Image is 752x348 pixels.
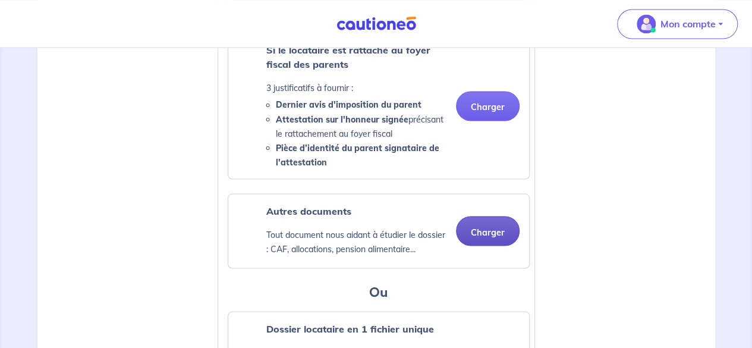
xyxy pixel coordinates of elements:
[660,17,716,31] p: Mon compte
[637,14,656,33] img: illu_account_valid_menu.svg
[456,91,520,121] button: Charger
[617,9,738,39] button: illu_account_valid_menu.svgMon compte
[266,81,446,95] p: 3 justificatifs à fournir :
[276,114,408,124] strong: Attestation sur l'honneur signée
[266,205,351,217] strong: Autres documents
[228,33,530,179] div: categoryName: parental-tax-assessment, userCategory: cdi-without-trial
[266,227,446,256] p: Tout document nous aidant à étudier le dossier : CAF, allocations, pension alimentaire...
[276,112,446,140] li: précisant le rattachement au foyer fiscal
[332,16,421,31] img: Cautioneo
[228,193,530,268] div: categoryName: other, userCategory: cdi-without-trial
[266,322,434,334] strong: Dossier locataire en 1 fichier unique
[276,99,421,110] strong: Dernier avis d'imposition du parent
[276,142,439,167] strong: Pièce d’identité du parent signataire de l'attestation
[228,283,530,302] h3: Ou
[456,216,520,246] button: Charger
